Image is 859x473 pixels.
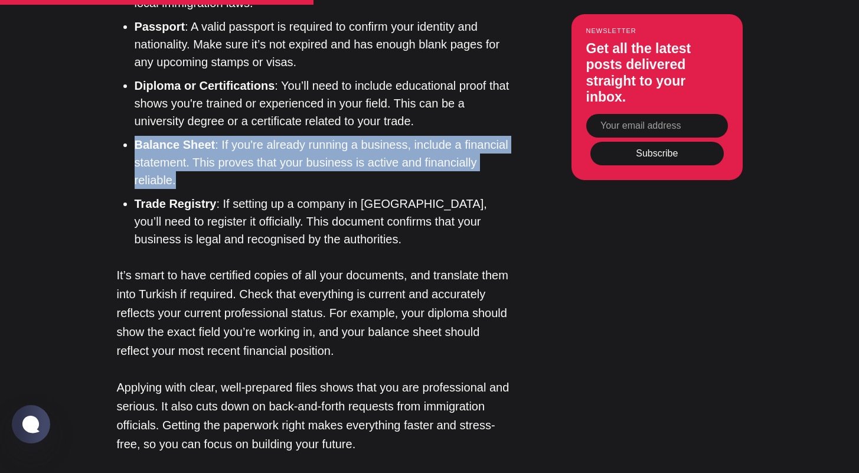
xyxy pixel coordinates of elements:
li: : If setting up a company in [GEOGRAPHIC_DATA], you’ll need to register it officially. This docum... [135,195,512,248]
strong: Trade Registry [135,197,217,210]
li: : A valid passport is required to confirm your identity and nationality. Make sure it’s not expir... [135,18,512,71]
li: : You’ll need to include educational proof that shows you're trained or experienced in your field... [135,77,512,130]
p: It’s smart to have certified copies of all your documents, and translate them into Turkish if req... [117,266,512,360]
strong: Balance Sheet [135,138,215,151]
strong: Passport [135,20,185,33]
p: Applying with clear, well-prepared files shows that you are professional and serious. It also cut... [117,378,512,454]
small: Newsletter [586,27,728,34]
input: Your email address [586,115,728,138]
button: Subscribe [590,142,724,165]
li: : If you're already running a business, include a financial statement. This proves that your busi... [135,136,512,189]
h3: Get all the latest posts delivered straight to your inbox. [586,41,728,106]
strong: Diploma or Certifications [135,79,275,92]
